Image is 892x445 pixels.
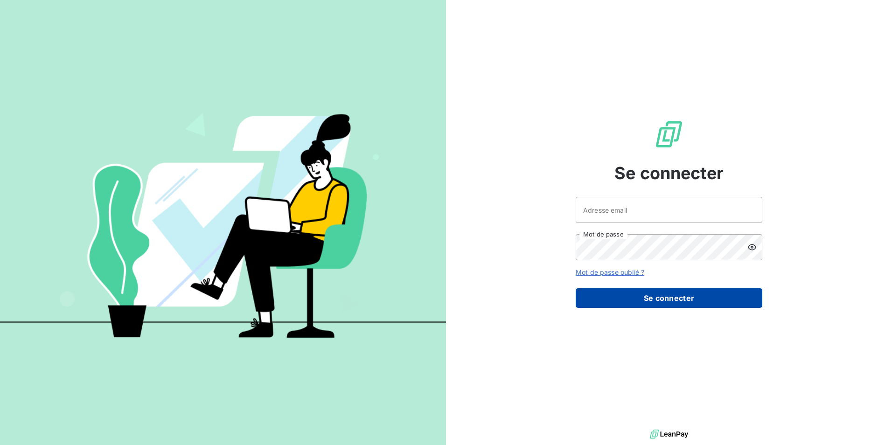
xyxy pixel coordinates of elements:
[654,119,684,149] img: Logo LeanPay
[650,427,688,441] img: logo
[576,288,762,308] button: Se connecter
[576,268,644,276] a: Mot de passe oublié ?
[576,197,762,223] input: placeholder
[614,160,724,186] span: Se connecter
